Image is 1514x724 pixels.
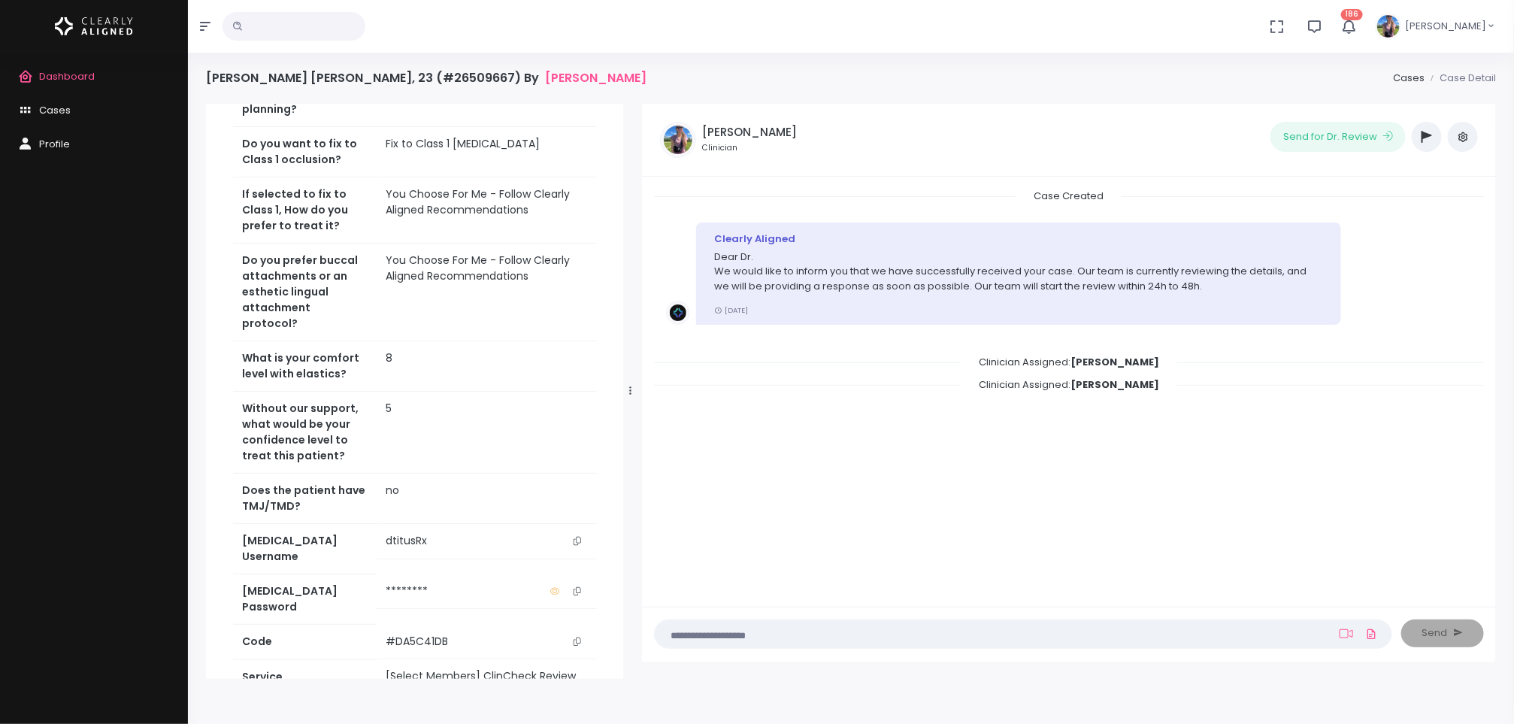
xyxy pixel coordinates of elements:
[714,232,1323,247] div: Clearly Aligned
[233,177,377,244] th: If selected to fix to Class 1, How do you prefer to treat it?
[377,177,597,244] td: You Choose For Me - Follow Clearly Aligned Recommendations
[233,659,377,694] th: Service
[233,474,377,524] th: Does the patient have TMJ/TMD?
[714,250,1323,294] p: Dear Dr. We would like to inform you that we have successfully received your case. Our team is cu...
[39,137,70,151] span: Profile
[377,524,597,559] td: dtitusRx
[39,103,71,117] span: Cases
[233,574,377,625] th: [MEDICAL_DATA] Password
[377,392,597,474] td: 5
[1270,122,1406,152] button: Send for Dr. Review
[377,341,597,392] td: 8
[714,305,748,315] small: [DATE]
[377,625,597,659] td: #DA5C41DB
[377,244,597,341] td: You Choose For Me - Follow Clearly Aligned Recommendations
[233,341,377,392] th: What is your comfort level with elastics?
[1362,620,1380,647] a: Add Files
[1016,184,1122,208] span: Case Created
[702,142,797,154] small: Clinician
[1425,71,1496,86] li: Case Detail
[1070,377,1159,392] b: [PERSON_NAME]
[545,71,646,85] a: [PERSON_NAME]
[654,189,1484,591] div: scrollable content
[206,71,646,85] h4: [PERSON_NAME] [PERSON_NAME], 23 (#26509667) By
[233,244,377,341] th: Do you prefer buccal attachments or an esthetic lingual attachment protocol?
[386,668,588,684] div: [Select Members] ClinCheck Review
[702,126,797,139] h5: [PERSON_NAME]
[1337,628,1356,640] a: Add Loom Video
[233,127,377,177] th: Do you want to fix to Class 1 occlusion?
[233,392,377,474] th: Without our support, what would be your confidence level to treat this patient?
[233,524,377,574] th: [MEDICAL_DATA] Username
[1393,71,1425,85] a: Cases
[377,127,597,177] td: Fix to Class 1 [MEDICAL_DATA]
[961,350,1177,374] span: Clinician Assigned:
[39,69,95,83] span: Dashboard
[961,373,1177,396] span: Clinician Assigned:
[1405,19,1486,34] span: [PERSON_NAME]
[1375,13,1402,40] img: Header Avatar
[1070,355,1159,369] b: [PERSON_NAME]
[55,11,133,42] img: Logo Horizontal
[206,104,624,679] div: scrollable content
[233,625,377,659] th: Code
[377,474,597,524] td: no
[1341,9,1363,20] span: 186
